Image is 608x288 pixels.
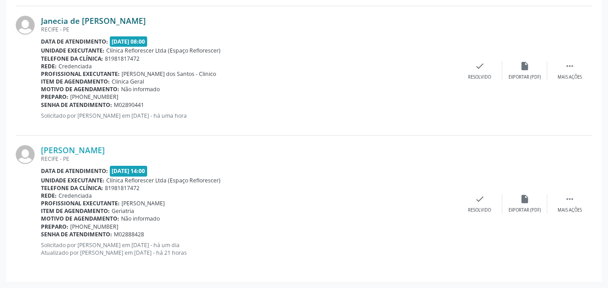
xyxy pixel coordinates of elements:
b: Profissional executante: [41,199,120,207]
b: Motivo de agendamento: [41,85,119,93]
span: [PERSON_NAME] [122,199,165,207]
i:  [565,194,575,204]
b: Item de agendamento: [41,207,110,215]
b: Data de atendimento: [41,38,108,45]
b: Telefone da clínica: [41,55,103,62]
span: Geriatria [112,207,134,215]
span: [PERSON_NAME] dos Santos - Clinico [122,70,216,78]
b: Rede: [41,62,57,70]
b: Unidade executante: [41,47,104,54]
b: Item de agendamento: [41,78,110,85]
i: insert_drive_file [520,194,530,204]
span: Clinica Geral [112,78,144,85]
span: 81981817472 [105,55,140,62]
p: Solicitado por [PERSON_NAME] em [DATE] - há um dia Atualizado por [PERSON_NAME] em [DATE] - há 21... [41,241,457,257]
i:  [565,61,575,71]
a: [PERSON_NAME] [41,145,105,155]
p: Solicitado por [PERSON_NAME] em [DATE] - há uma hora [41,112,457,120]
span: Não informado [121,215,160,222]
b: Senha de atendimento: [41,101,112,109]
img: img [16,16,35,35]
b: Profissional executante: [41,70,120,78]
div: Exportar (PDF) [509,207,541,213]
span: M02890441 [114,101,144,109]
span: Credenciada [59,192,92,199]
b: Preparo: [41,93,68,101]
b: Motivo de agendamento: [41,215,119,222]
span: Clínica Reflorescer Ltda (Espaço Reflorescer) [106,177,221,184]
b: Senha de atendimento: [41,230,112,238]
div: RECIFE - PE [41,26,457,33]
i: check [475,194,485,204]
div: Mais ações [558,74,582,80]
span: [DATE] 08:00 [110,36,148,47]
i: check [475,61,485,71]
b: Preparo: [41,223,68,230]
div: Mais ações [558,207,582,213]
span: [DATE] 14:00 [110,166,148,176]
b: Telefone da clínica: [41,184,103,192]
div: Resolvido [468,207,491,213]
div: Exportar (PDF) [509,74,541,80]
b: Data de atendimento: [41,167,108,175]
span: M02888428 [114,230,144,238]
span: Credenciada [59,62,92,70]
b: Unidade executante: [41,177,104,184]
div: RECIFE - PE [41,155,457,163]
span: 81981817472 [105,184,140,192]
span: [PHONE_NUMBER] [70,223,118,230]
div: Resolvido [468,74,491,80]
span: [PHONE_NUMBER] [70,93,118,101]
i: insert_drive_file [520,61,530,71]
a: Janecia de [PERSON_NAME] [41,16,146,26]
img: img [16,145,35,164]
b: Rede: [41,192,57,199]
span: Clínica Reflorescer Ltda (Espaço Reflorescer) [106,47,221,54]
span: Não informado [121,85,160,93]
